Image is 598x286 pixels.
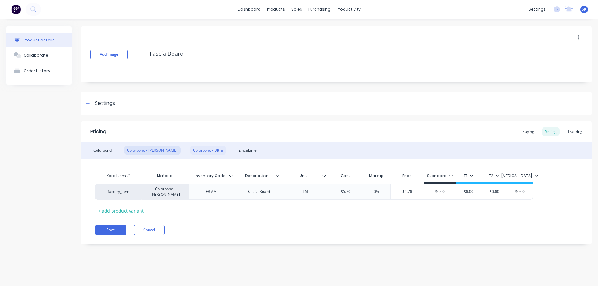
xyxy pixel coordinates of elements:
img: Factory [11,5,21,14]
div: factory_item [101,189,135,195]
div: [MEDICAL_DATA] [501,173,538,179]
div: Zincalume [235,146,260,155]
div: sales [288,5,305,14]
a: dashboard [235,5,264,14]
div: $0.00 [453,184,484,199]
div: Product details [24,38,55,42]
div: T1 [464,173,473,179]
div: Material [142,170,188,182]
div: $0.00 [479,184,510,199]
div: Colorbond - [PERSON_NAME] [142,184,188,200]
div: $0.00 [504,184,535,199]
div: Pricing [90,128,106,135]
div: Colorbond - Ultra [190,146,226,155]
textarea: Fascia Board [147,46,540,61]
div: Settings [95,100,115,107]
div: T2 [489,173,500,179]
div: + add product variant [95,206,147,216]
div: Description [235,170,282,182]
button: Collaborate [6,47,72,63]
div: $0.00 [424,184,456,199]
div: Unit [282,168,325,184]
div: Tracking [564,127,586,136]
button: Save [95,225,126,235]
div: factory_itemColorbond - [PERSON_NAME]FBMATFascia BoardLM$5.700%$5.70$0.00$0.00$0.00$0.00 [95,184,533,200]
div: Order History [24,68,50,73]
div: Colorbond - [PERSON_NAME] [124,146,181,155]
button: Add image [90,50,128,59]
div: 0% [361,184,392,199]
div: Description [235,168,278,184]
div: Price [390,170,424,182]
div: Inventory Code [188,170,235,182]
div: Inventory Code [188,168,231,184]
div: Colorbond [90,146,115,155]
div: products [264,5,288,14]
div: purchasing [305,5,334,14]
div: FBMAT [197,188,228,196]
div: Fascia Board [243,188,275,196]
div: Xero Item # [95,170,142,182]
button: Order History [6,63,72,78]
div: settings [525,5,549,14]
button: Product details [6,33,72,47]
div: Unit [282,170,329,182]
div: Standard [427,173,453,179]
div: Collaborate [24,53,48,58]
div: Cost [329,170,363,182]
span: SK [582,7,586,12]
div: LM [290,188,321,196]
button: Cancel [134,225,165,235]
div: $5.70 [391,184,424,199]
div: $5.70 [329,184,363,199]
div: productivity [334,5,364,14]
div: Markup [363,170,390,182]
div: Selling [542,127,560,136]
div: Buying [519,127,537,136]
